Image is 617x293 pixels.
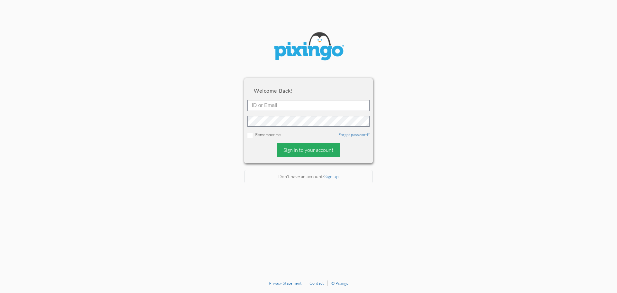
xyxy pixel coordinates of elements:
a: Contact [309,280,324,286]
a: Privacy Statement [269,280,302,286]
div: Don't have an account? [244,170,373,184]
a: Sign up [324,174,339,179]
a: Forgot password? [338,132,370,137]
img: pixingo logo [270,29,347,65]
iframe: Chat [617,293,617,293]
div: Remember me [247,132,370,138]
input: ID or Email [247,100,370,111]
div: Sign in to your account [277,143,340,157]
a: © Pixingo [331,280,348,286]
h2: Welcome back! [254,88,363,94]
